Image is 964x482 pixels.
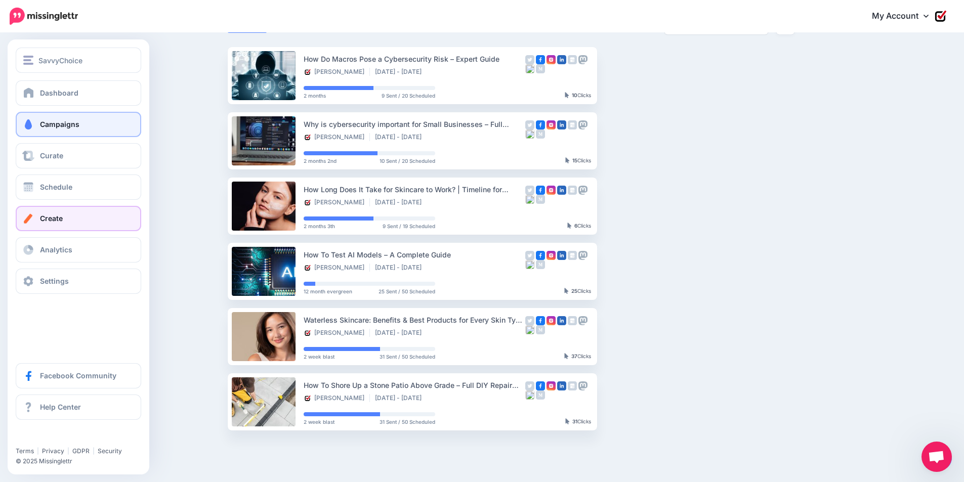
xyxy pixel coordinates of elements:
[536,64,545,73] img: medium-grey-square.png
[565,157,570,163] img: pointer-grey-darker.png
[40,214,63,223] span: Create
[40,120,79,128] span: Campaigns
[536,325,545,334] img: medium-grey-square.png
[547,120,556,129] img: instagram-square.png
[16,48,141,73] button: SavvyChoice
[375,68,427,76] li: [DATE] - [DATE]
[67,447,69,455] span: |
[564,288,591,294] div: Clicks
[536,260,545,269] img: medium-grey-square.png
[568,120,577,129] img: google_business-grey-square.png
[375,394,427,402] li: [DATE] - [DATE]
[38,55,82,66] span: SavvyChoice
[72,447,90,455] a: GDPR
[525,129,534,139] img: bluesky-grey-square.png
[578,251,588,260] img: mastodon-grey-square.png
[578,381,588,390] img: mastodon-grey-square.png
[525,55,534,64] img: twitter-grey-square.png
[568,381,577,390] img: google_business-grey-square.png
[40,371,116,380] span: Facebook Community
[862,4,949,29] a: My Account
[557,120,566,129] img: linkedin-square.png
[383,224,435,229] span: 9 Sent / 19 Scheduled
[568,55,577,64] img: google_business-grey-square.png
[547,55,556,64] img: instagram-square.png
[567,223,591,229] div: Clicks
[565,419,591,425] div: Clicks
[564,353,569,359] img: pointer-grey-darker.png
[525,64,534,73] img: bluesky-grey-square.png
[525,316,534,325] img: twitter-grey-square.png
[536,390,545,400] img: medium-grey-square.png
[375,264,427,272] li: [DATE] - [DATE]
[536,195,545,204] img: medium-grey-square.png
[547,186,556,195] img: instagram-square.png
[565,418,570,424] img: pointer-grey-darker.png
[525,260,534,269] img: bluesky-grey-square.png
[525,381,534,390] img: twitter-grey-square.png
[37,447,39,455] span: |
[304,198,370,206] li: [PERSON_NAME]
[578,120,588,129] img: mastodon-grey-square.png
[380,354,435,359] span: 31 Sent / 50 Scheduled
[304,289,352,294] span: 12 month evergreen
[304,249,525,260] div: How To Test AI Models – A Complete Guide
[567,223,572,229] img: pointer-grey-darker.png
[547,381,556,390] img: instagram-square.png
[304,158,337,163] span: 2 months 2nd
[40,245,72,254] span: Analytics
[565,92,569,98] img: pointer-grey-darker.png
[571,353,577,359] b: 37
[380,419,435,424] span: 31 Sent / 50 Scheduled
[304,53,525,65] div: How Do Macros Pose a Cybersecurity Risk – Expert Guide
[40,151,63,160] span: Curate
[16,206,141,231] a: Create
[40,277,69,285] span: Settings
[578,186,588,195] img: mastodon-grey-square.png
[304,329,370,337] li: [PERSON_NAME]
[557,186,566,195] img: linkedin-square.png
[578,316,588,325] img: mastodon-grey-square.png
[16,456,147,466] li: © 2025 Missinglettr
[536,186,545,195] img: facebook-square.png
[536,381,545,390] img: facebook-square.png
[578,55,588,64] img: mastodon-grey-square.png
[557,381,566,390] img: linkedin-square.png
[10,8,78,25] img: Missinglettr
[525,325,534,334] img: bluesky-grey-square.png
[536,129,545,139] img: medium-grey-square.png
[304,93,326,98] span: 2 months
[525,251,534,260] img: twitter-grey-square.png
[304,68,370,76] li: [PERSON_NAME]
[42,447,64,455] a: Privacy
[572,418,577,424] b: 31
[380,158,435,163] span: 10 Sent / 20 Scheduled
[304,118,525,130] div: Why is cybersecurity important for Small Businesses – Full Breakdown
[565,158,591,164] div: Clicks
[16,363,141,388] a: Facebook Community
[304,419,334,424] span: 2 week blast
[375,329,427,337] li: [DATE] - [DATE]
[547,316,556,325] img: instagram-square.png
[536,55,545,64] img: facebook-square.png
[571,288,577,294] b: 25
[525,390,534,400] img: bluesky-grey-square.png
[304,224,335,229] span: 2 months 3th
[382,93,435,98] span: 9 Sent / 20 Scheduled
[572,157,577,163] b: 15
[23,56,33,65] img: menu.png
[525,120,534,129] img: twitter-grey-square.png
[40,403,81,411] span: Help Center
[525,195,534,204] img: bluesky-grey-square.png
[16,432,93,443] iframe: Twitter Follow Button
[921,442,952,472] a: Open chat
[564,288,569,294] img: pointer-grey-darker.png
[379,289,435,294] span: 25 Sent / 50 Scheduled
[568,251,577,260] img: google_business-grey-square.png
[564,354,591,360] div: Clicks
[574,223,577,229] b: 6
[16,395,141,420] a: Help Center
[16,269,141,294] a: Settings
[304,133,370,141] li: [PERSON_NAME]
[572,92,577,98] b: 10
